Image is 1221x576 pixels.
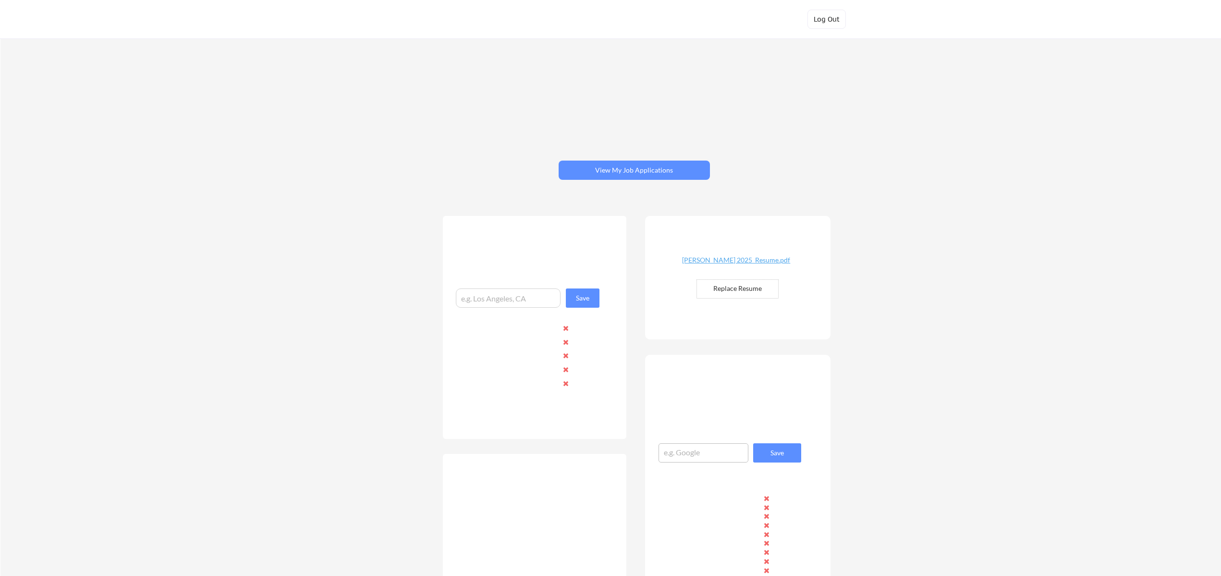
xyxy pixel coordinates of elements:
a: [PERSON_NAME] 2025_Resume.pdf [679,257,794,272]
button: Save [566,288,599,308]
button: Log Out [807,10,846,29]
button: Save [753,443,801,463]
button: View My Job Applications [559,161,710,180]
input: e.g. Los Angeles, CA [456,288,561,308]
div: [PERSON_NAME] 2025_Resume.pdf [679,257,794,263]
